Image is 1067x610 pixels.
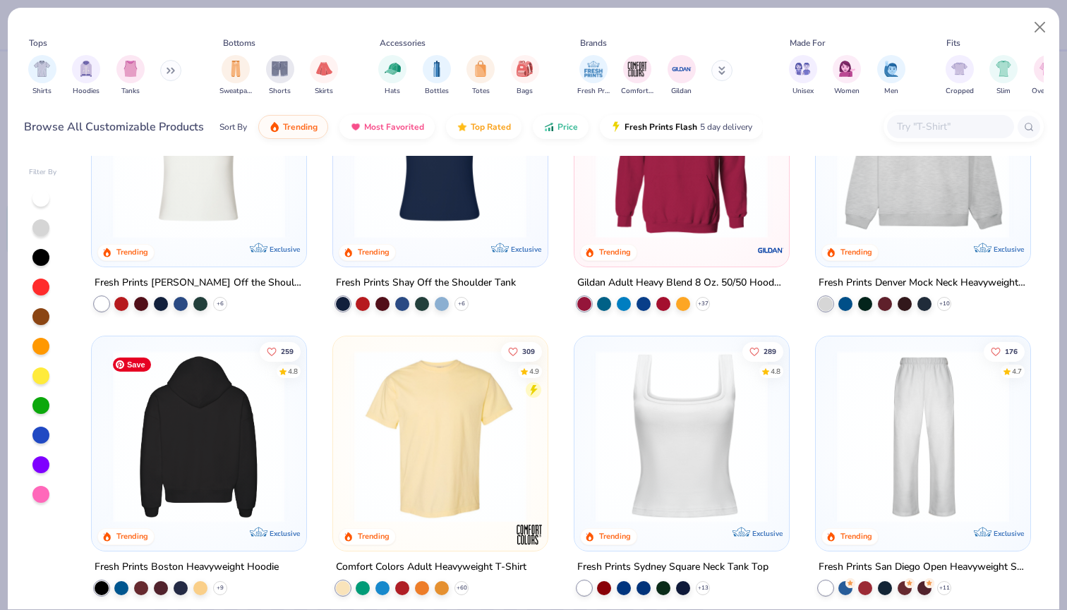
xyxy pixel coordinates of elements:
[789,55,817,97] div: filter for Unisex
[446,115,522,139] button: Top Rated
[28,55,56,97] div: filter for Shirts
[752,528,783,537] span: Exclusive
[423,55,451,97] div: filter for Bottles
[627,59,648,80] img: Comfort Colors Image
[260,341,301,361] button: Like
[697,300,708,308] span: + 37
[219,86,252,97] span: Sweatpants
[589,350,775,523] img: 94a2aa95-cd2b-4983-969b-ecd512716e9a
[1032,55,1063,97] button: filter button
[24,118,204,135] div: Browse All Customizable Products
[116,55,145,97] button: filter button
[28,55,56,97] button: filter button
[106,350,292,523] img: d4a37e75-5f2b-4aef-9a6e-23330c63bbc0
[269,121,280,133] img: trending.gif
[270,528,300,537] span: Exclusive
[473,61,488,77] img: Totes Image
[884,86,898,97] span: Men
[668,55,696,97] div: filter for Gildan
[1027,14,1054,41] button: Close
[583,59,604,80] img: Fresh Prints Image
[429,61,445,77] img: Bottles Image
[423,55,451,97] button: filter button
[347,350,533,523] img: 029b8af0-80e6-406f-9fdc-fdf898547912
[1012,366,1022,377] div: 4.7
[610,121,622,133] img: flash.gif
[228,61,243,77] img: Sweatpants Image
[219,55,252,97] div: filter for Sweatpants
[266,55,294,97] button: filter button
[501,341,542,361] button: Like
[984,341,1025,361] button: Like
[697,583,708,592] span: + 13
[529,366,539,377] div: 4.9
[425,86,449,97] span: Bottles
[336,274,516,292] div: Fresh Prints Shay Off the Shoulder Tank
[272,61,288,77] img: Shorts Image
[471,121,511,133] span: Top Rated
[1005,348,1018,355] span: 176
[533,115,589,139] button: Price
[600,115,763,139] button: Fresh Prints Flash5 day delivery
[996,61,1011,77] img: Slim Image
[336,558,526,575] div: Comfort Colors Adult Heavyweight T-Shirt
[29,167,57,178] div: Filter By
[466,55,495,97] div: filter for Totes
[378,55,406,97] button: filter button
[951,61,967,77] img: Cropped Image
[511,55,539,97] div: filter for Bags
[577,86,610,97] span: Fresh Prints
[819,558,1027,575] div: Fresh Prints San Diego Open Heavyweight Sweatpants
[378,55,406,97] div: filter for Hats
[72,55,100,97] button: filter button
[830,66,1016,238] img: f5d85501-0dbb-4ee4-b115-c08fa3845d83
[939,583,949,592] span: + 11
[123,61,138,77] img: Tanks Image
[771,366,780,377] div: 4.8
[993,528,1023,537] span: Exclusive
[671,86,692,97] span: Gildan
[347,66,533,238] img: 5716b33b-ee27-473a-ad8a-9b8687048459
[833,55,861,97] div: filter for Women
[113,358,151,372] span: Save
[764,348,776,355] span: 289
[589,66,775,238] img: 01756b78-01f6-4cc6-8d8a-3c30c1a0c8ac
[315,86,333,97] span: Skirts
[223,37,255,49] div: Bottoms
[511,245,541,254] span: Exclusive
[339,115,435,139] button: Most Favorited
[270,245,300,254] span: Exclusive
[515,520,543,548] img: Comfort Colors logo
[310,55,338,97] button: filter button
[269,86,291,97] span: Shorts
[385,86,400,97] span: Hats
[792,86,814,97] span: Unisex
[29,37,47,49] div: Tops
[819,274,1027,292] div: Fresh Prints Denver Mock Neck Heavyweight Sweatshirt
[217,583,224,592] span: + 9
[466,55,495,97] button: filter button
[266,55,294,97] div: filter for Shorts
[517,61,532,77] img: Bags Image
[557,121,578,133] span: Price
[106,66,292,238] img: a1c94bf0-cbc2-4c5c-96ec-cab3b8502a7f
[839,61,855,77] img: Women Image
[834,86,860,97] span: Women
[72,55,100,97] div: filter for Hoodies
[884,61,899,77] img: Men Image
[833,55,861,97] button: filter button
[517,86,533,97] span: Bags
[789,55,817,97] button: filter button
[385,61,401,77] img: Hats Image
[533,66,720,238] img: af1e0f41-62ea-4e8f-9b2b-c8bb59fc549d
[795,61,811,77] img: Unisex Image
[522,348,535,355] span: 309
[310,55,338,97] div: filter for Skirts
[668,55,696,97] button: filter button
[577,274,786,292] div: Gildan Adult Heavy Blend 8 Oz. 50/50 Hooded Sweatshirt
[700,119,752,135] span: 5 day delivery
[996,86,1011,97] span: Slim
[73,86,100,97] span: Hoodies
[316,61,332,77] img: Skirts Image
[95,274,303,292] div: Fresh Prints [PERSON_NAME] Off the Shoulder Top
